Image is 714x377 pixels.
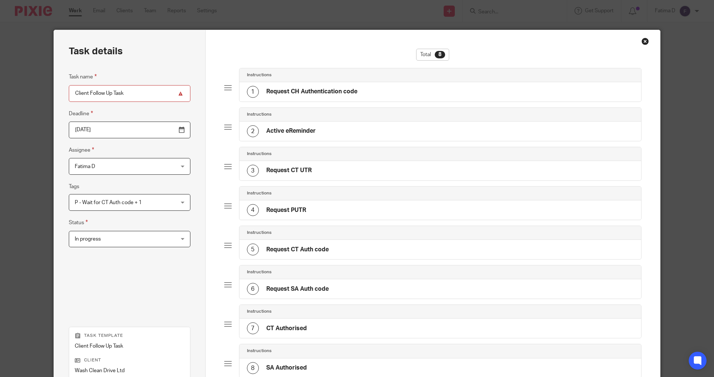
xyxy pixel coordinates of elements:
h4: Instructions [247,72,271,78]
div: 7 [247,322,259,334]
h4: Instructions [247,348,271,354]
h4: SA Authorised [266,364,307,372]
p: Wash Clean Drive Ltd [75,367,184,374]
h4: Instructions [247,112,271,117]
p: Client [75,357,184,363]
div: 3 [247,165,259,177]
h4: Instructions [247,309,271,315]
div: 6 [247,283,259,295]
label: Tags [69,183,79,190]
h4: Request PUTR [266,206,306,214]
input: Task name [69,85,190,102]
div: 5 [247,244,259,255]
h4: Instructions [247,230,271,236]
span: P - Wait for CT Auth code + 1 [75,200,142,205]
div: 4 [247,204,259,216]
div: 8 [247,362,259,374]
span: Fatima D [75,164,95,169]
h4: Request CH Authentication code [266,88,357,96]
h2: Task details [69,45,123,58]
span: In progress [75,236,101,242]
h4: Request SA Auth code [266,285,329,293]
p: Task template [75,333,184,339]
h4: Request CT UTR [266,167,312,174]
h4: Active eReminder [266,127,316,135]
h4: Instructions [247,151,271,157]
h4: Instructions [247,190,271,196]
input: Pick a date [69,122,190,138]
div: Total [416,49,449,61]
p: Client Follow Up Task [75,342,184,350]
div: 8 [435,51,445,58]
h4: Instructions [247,269,271,275]
h4: CT Authorised [266,325,307,332]
label: Task name [69,72,97,81]
div: Close this dialog window [641,38,649,45]
div: 1 [247,86,259,98]
label: Assignee [69,146,94,154]
h4: Request CT Auth code [266,246,329,254]
label: Status [69,218,88,227]
div: 2 [247,125,259,137]
label: Deadline [69,109,93,118]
